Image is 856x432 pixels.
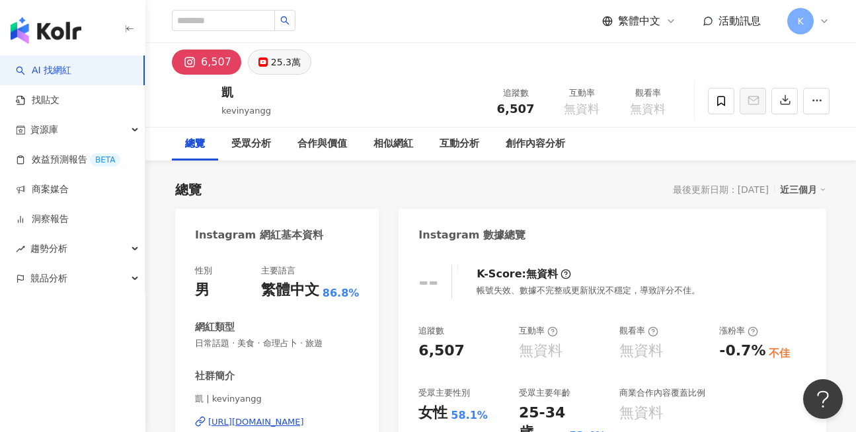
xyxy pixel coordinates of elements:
div: 無資料 [519,341,563,361]
span: 活動訊息 [719,15,761,27]
span: 無資料 [630,102,666,116]
div: 合作與價值 [297,136,347,152]
div: 追蹤數 [418,325,444,337]
span: kevinyangg [221,106,271,116]
div: 性別 [195,265,212,277]
div: 總覽 [175,180,202,199]
span: 趨勢分析 [30,234,67,264]
div: 58.1% [451,408,488,423]
span: 競品分析 [30,264,67,293]
div: 互動率 [557,87,607,100]
div: 互動率 [519,325,558,337]
div: 男 [195,280,210,301]
div: 相似網紅 [373,136,413,152]
div: 無資料 [526,267,558,281]
div: -- [418,268,438,295]
div: 帳號失效、數據不完整或更新狀況不穩定，導致評分不佳。 [477,285,700,297]
div: 受眾主要年齡 [519,387,570,399]
div: 最後更新日期：[DATE] [673,184,769,195]
img: logo [11,17,81,44]
div: 繁體中文 [261,280,319,301]
div: 社群簡介 [195,369,235,383]
div: 漲粉率 [719,325,758,337]
div: 主要語言 [261,265,295,277]
div: 總覽 [185,136,205,152]
a: 洞察報告 [16,213,69,226]
button: 6,507 [172,50,241,75]
span: 86.8% [323,286,360,301]
a: searchAI 找網紅 [16,64,71,77]
span: K [797,14,803,28]
span: 日常話題 · 美食 · 命理占卜 · 旅遊 [195,338,359,349]
span: search [280,16,290,25]
span: 繁體中文 [618,14,660,28]
div: 觀看率 [619,325,658,337]
span: 無資料 [564,102,600,116]
div: 凱 [221,84,271,100]
div: 近三個月 [780,181,826,198]
div: 網紅類型 [195,320,235,334]
div: 創作內容分析 [506,136,565,152]
span: 6,507 [497,102,535,116]
img: KOL Avatar [172,81,212,121]
div: 商業合作內容覆蓋比例 [619,387,705,399]
div: Instagram 網紅基本資料 [195,228,323,242]
a: 商案媒合 [16,183,69,196]
div: 受眾分析 [231,136,271,152]
div: -0.7% [719,341,765,361]
div: 女性 [418,403,447,423]
div: 25.3萬 [271,53,301,71]
div: 追蹤數 [490,87,541,100]
div: 6,507 [418,341,465,361]
button: 25.3萬 [248,50,311,75]
span: rise [16,244,25,254]
div: 受眾主要性別 [418,387,470,399]
span: 資源庫 [30,115,58,145]
div: 不佳 [769,346,790,361]
span: 凱 | kevinyangg [195,393,359,405]
div: 無資料 [619,341,663,361]
div: 互動分析 [440,136,479,152]
div: 6,507 [201,53,231,71]
a: [URL][DOMAIN_NAME] [195,416,359,428]
div: Instagram 數據總覽 [418,228,525,242]
div: K-Score : [477,267,571,281]
div: 無資料 [619,403,663,423]
a: 找貼文 [16,94,59,107]
div: [URL][DOMAIN_NAME] [208,416,304,428]
div: 觀看率 [623,87,673,100]
iframe: Help Scout Beacon - Open [803,379,843,419]
a: 效益預測報告BETA [16,153,120,166]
